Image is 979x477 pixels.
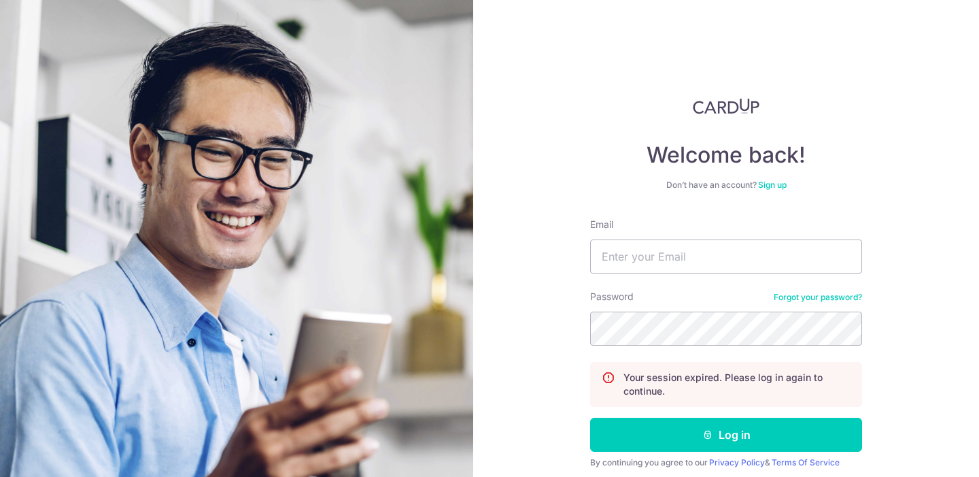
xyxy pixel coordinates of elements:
[758,180,787,190] a: Sign up
[590,240,862,274] input: Enter your Email
[590,142,862,169] h4: Welcome back!
[590,218,613,231] label: Email
[623,371,851,398] p: Your session expired. Please log in again to continue.
[590,457,862,468] div: By continuing you agree to our &
[590,418,862,452] button: Log in
[774,292,862,303] a: Forgot your password?
[590,290,634,303] label: Password
[772,457,840,467] a: Terms Of Service
[693,98,759,114] img: CardUp Logo
[709,457,765,467] a: Privacy Policy
[590,180,862,191] div: Don’t have an account?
